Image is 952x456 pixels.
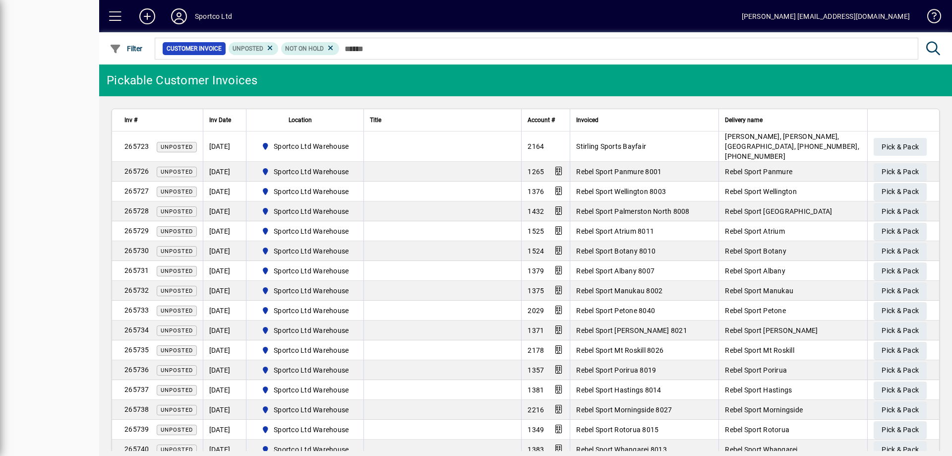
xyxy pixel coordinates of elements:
span: Pick & Pack [882,223,919,240]
span: Pick & Pack [882,342,919,359]
button: Pick & Pack [874,138,927,156]
span: 265728 [124,207,149,215]
span: 1432 [528,207,544,215]
span: Pick & Pack [882,243,919,260]
span: Unposted [233,45,263,52]
button: Pick & Pack [874,282,927,300]
span: 265732 [124,286,149,294]
span: Rebel Sport Albany [725,267,785,275]
span: Sportco Ltd Warehouse [274,286,349,296]
span: Sportco Ltd Warehouse [257,364,353,376]
td: [DATE] [203,182,246,201]
button: Pick & Pack [874,362,927,380]
span: Title [370,115,381,126]
span: 1524 [528,247,544,255]
td: [DATE] [203,162,246,182]
span: Pick & Pack [882,283,919,299]
span: 1349 [528,426,544,434]
button: Pick & Pack [874,183,927,201]
div: Inv # [124,115,197,126]
span: 265727 [124,187,149,195]
span: Delivery name [725,115,763,126]
span: Rebel Sport Wellington 8003 [576,188,666,195]
td: [DATE] [203,241,246,261]
span: 265730 [124,247,149,255]
span: Sportco Ltd Warehouse [257,285,353,297]
td: [DATE] [203,261,246,281]
span: 265723 [124,142,149,150]
span: Rebel Sport Morningside [725,406,803,414]
span: 265739 [124,425,149,433]
span: 1381 [528,386,544,394]
span: Sportco Ltd Warehouse [274,306,349,316]
span: Sportco Ltd Warehouse [274,246,349,256]
span: 1376 [528,188,544,195]
button: Pick & Pack [874,342,927,360]
span: 2216 [528,406,544,414]
span: Sportco Ltd Warehouse [257,265,353,277]
span: 1357 [528,366,544,374]
div: Pickable Customer Invoices [107,72,258,88]
span: Rebel Sport Manukau [725,287,793,295]
span: Stirling Sports Bayfair [576,142,646,150]
span: 265738 [124,405,149,413]
button: Pick & Pack [874,223,927,241]
span: Sportco Ltd Warehouse [257,404,353,416]
span: Rebel Sport Porirua [725,366,787,374]
div: Sportco Ltd [195,8,232,24]
span: Rebel Sport Rotorua [725,426,789,434]
span: Rebel Sport [PERSON_NAME] 8021 [576,326,687,334]
span: 1525 [528,227,544,235]
span: Sportco Ltd Warehouse [257,140,353,152]
button: Pick & Pack [874,243,927,261]
span: Unposted [161,248,193,255]
span: Sportco Ltd Warehouse [257,225,353,237]
span: Sportco Ltd Warehouse [274,167,349,177]
span: Rebel Sport Rotorua 8015 [576,426,658,434]
td: [DATE] [203,321,246,340]
button: Pick & Pack [874,382,927,399]
button: Pick & Pack [874,401,927,419]
span: Pick & Pack [882,139,919,155]
span: Rebel Sport Mt Roskill [725,346,794,354]
td: [DATE] [203,420,246,440]
div: Invoiced [576,115,713,126]
span: Rebel Sport Mt Roskill 8026 [576,346,663,354]
span: Rebel Sport Panmure [725,168,792,176]
span: Unposted [161,308,193,314]
span: Pick & Pack [882,402,919,418]
button: Pick & Pack [874,203,927,221]
div: Inv Date [209,115,240,126]
span: 265734 [124,326,149,334]
span: Rebel Sport Manukau 8002 [576,287,662,295]
span: Sportco Ltd Warehouse [257,245,353,257]
a: Knowledge Base [920,2,940,34]
div: [PERSON_NAME] [EMAIL_ADDRESS][DOMAIN_NAME] [742,8,910,24]
span: 1375 [528,287,544,295]
button: Pick & Pack [874,421,927,439]
span: Sportco Ltd Warehouse [274,206,349,216]
td: [DATE] [203,301,246,321]
span: Unposted [161,447,193,453]
span: Rebel Sport Panmure 8001 [576,168,661,176]
mat-chip: Hold Status: Not On Hold [281,42,339,55]
span: Pick & Pack [882,323,919,339]
span: Rebel Sport Whangarei 8013 [576,446,667,454]
span: Rebel Sport Petone [725,307,786,315]
td: [DATE] [203,281,246,301]
td: [DATE] [203,340,246,360]
span: 265733 [124,306,149,314]
td: [DATE] [203,360,246,380]
span: Sportco Ltd Warehouse [257,325,353,336]
span: Sportco Ltd Warehouse [274,141,349,151]
span: Sportco Ltd Warehouse [274,345,349,355]
span: Sportco Ltd Warehouse [257,166,353,178]
span: Unposted [161,169,193,175]
span: Sportco Ltd Warehouse [274,365,349,375]
span: 1383 [528,446,544,454]
span: Sportco Ltd Warehouse [257,384,353,396]
span: 265737 [124,386,149,393]
span: Rebel Sport Botany 8010 [576,247,655,255]
span: Sportco Ltd Warehouse [274,425,349,435]
button: Pick & Pack [874,302,927,320]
